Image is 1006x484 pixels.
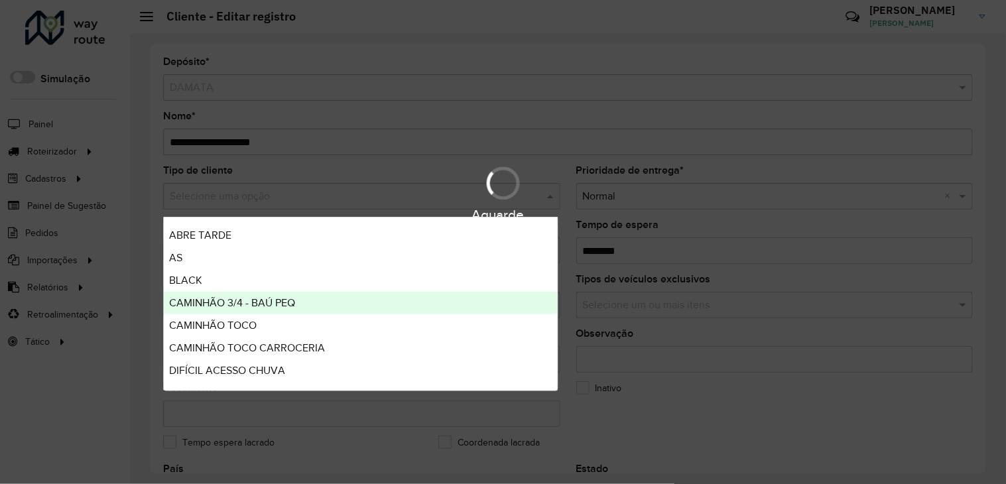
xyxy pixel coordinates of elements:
[169,297,295,308] span: CAMINHÃO 3/4 - BAÚ PEQ
[163,217,558,391] ng-dropdown-panel: Options list
[169,252,182,263] span: AS
[169,320,257,331] span: CAMINHÃO TOCO
[169,229,231,241] span: ABRE TARDE
[169,274,202,286] span: BLACK
[169,365,285,376] span: DIFÍCIL ACESSO CHUVA
[169,342,325,353] span: CAMINHÃO TOCO CARROCERIA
